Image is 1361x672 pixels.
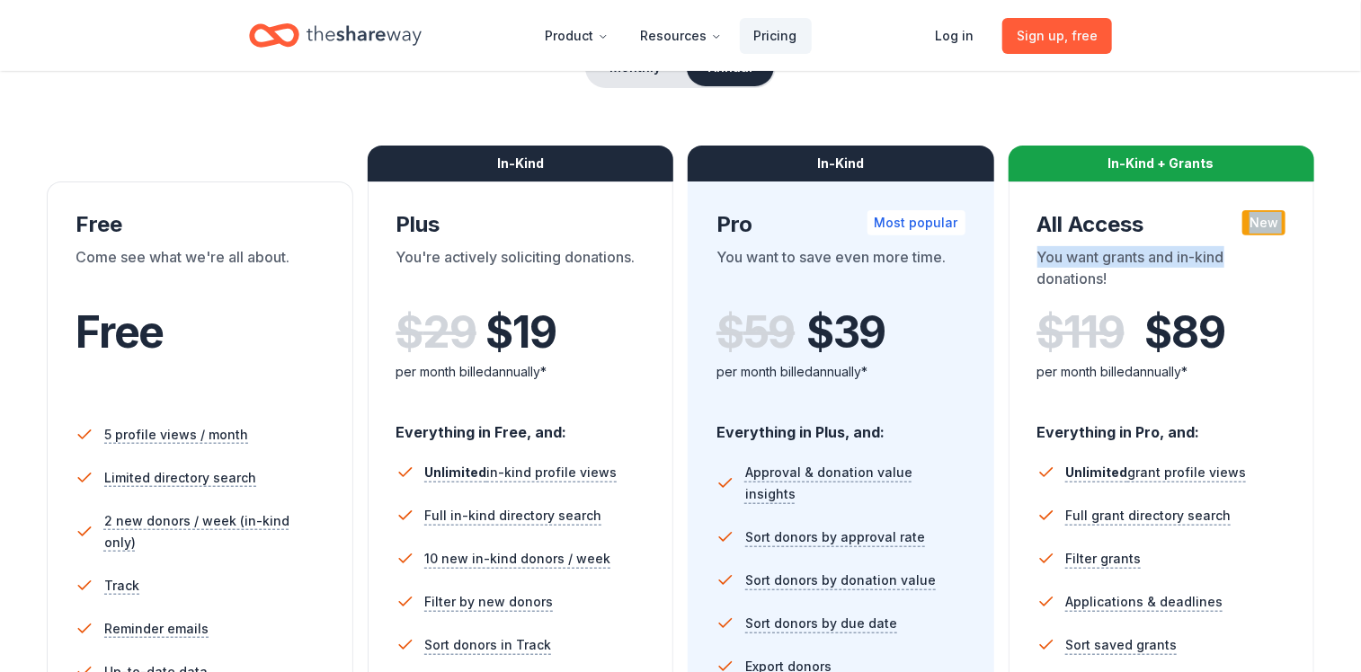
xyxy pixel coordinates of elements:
[716,210,965,239] div: Pro
[1009,146,1315,181] div: In-Kind + Grants
[1066,591,1223,613] span: Applications & deadlines
[396,361,645,383] div: per month billed annually*
[531,18,623,54] button: Product
[76,305,164,358] span: Free
[740,18,812,54] a: Pricing
[425,548,611,570] span: 10 new in-kind donors / week
[425,591,554,613] span: Filter by new donors
[1242,210,1285,235] div: New
[745,462,965,505] span: Approval & donation value insights
[396,210,645,239] div: Plus
[867,210,965,235] div: Most popular
[1064,28,1098,43] span: , free
[1066,634,1178,656] span: Sort saved grants
[104,424,248,446] span: 5 profile views / month
[425,634,552,656] span: Sort donors in Track
[425,464,487,480] span: Unlimited
[104,467,256,489] span: Limited directory search
[921,18,988,54] a: Log in
[1037,361,1286,383] div: per month billed annually*
[1037,246,1286,296] div: You want grants and in-kind donations!
[425,505,602,526] span: Full in-kind directory search
[1066,505,1232,526] span: Full grant directory search
[688,146,994,181] div: In-Kind
[425,464,618,480] span: in-kind profile views
[1066,464,1247,480] span: grant profile views
[1066,464,1128,480] span: Unlimited
[1002,18,1112,54] a: Sign up, free
[1066,548,1142,570] span: Filter grants
[249,14,422,57] a: Home
[745,570,936,591] span: Sort donors by donation value
[806,307,885,358] span: $ 39
[716,406,965,444] div: Everything in Plus, and:
[104,575,139,597] span: Track
[1037,210,1286,239] div: All Access
[1037,406,1286,444] div: Everything in Pro, and:
[104,510,325,553] span: 2 new donors / week (in-kind only)
[716,361,965,383] div: per month billed annually*
[716,246,965,296] div: You want to save even more time.
[396,406,645,444] div: Everything in Free, and:
[104,618,209,640] span: Reminder emails
[627,18,736,54] button: Resources
[76,210,325,239] div: Free
[1017,25,1098,47] span: Sign up
[396,246,645,296] div: You're actively soliciting donations.
[745,613,897,634] span: Sort donors by due date
[368,146,674,181] div: In-Kind
[531,14,812,57] nav: Main
[1145,307,1225,358] span: $ 89
[486,307,556,358] span: $ 19
[76,246,325,296] div: Come see what we're all about.
[745,526,925,548] span: Sort donors by approval rate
